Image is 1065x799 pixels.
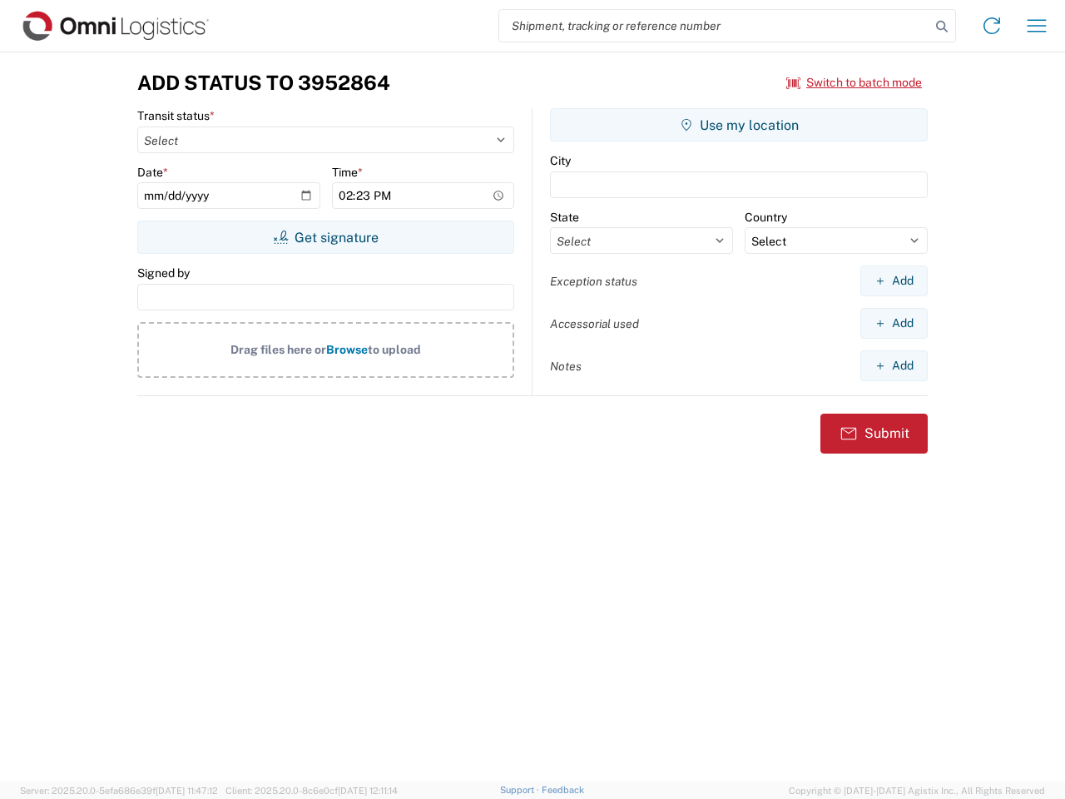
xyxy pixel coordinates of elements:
[20,786,218,796] span: Server: 2025.20.0-5efa686e39f
[550,359,582,374] label: Notes
[789,783,1045,798] span: Copyright © [DATE]-[DATE] Agistix Inc., All Rights Reserved
[326,343,368,356] span: Browse
[500,785,542,795] a: Support
[860,308,928,339] button: Add
[542,785,584,795] a: Feedback
[230,343,326,356] span: Drag files here or
[550,108,928,141] button: Use my location
[820,414,928,454] button: Submit
[137,221,514,254] button: Get signature
[225,786,398,796] span: Client: 2025.20.0-8c6e0cf
[137,108,215,123] label: Transit status
[368,343,421,356] span: to upload
[860,350,928,381] button: Add
[137,266,190,280] label: Signed by
[499,10,930,42] input: Shipment, tracking or reference number
[137,71,390,95] h3: Add Status to 3952864
[550,316,639,331] label: Accessorial used
[137,165,168,180] label: Date
[550,210,579,225] label: State
[550,274,637,289] label: Exception status
[332,165,363,180] label: Time
[550,153,571,168] label: City
[338,786,398,796] span: [DATE] 12:11:14
[156,786,218,796] span: [DATE] 11:47:12
[860,266,928,296] button: Add
[745,210,787,225] label: Country
[786,69,922,97] button: Switch to batch mode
